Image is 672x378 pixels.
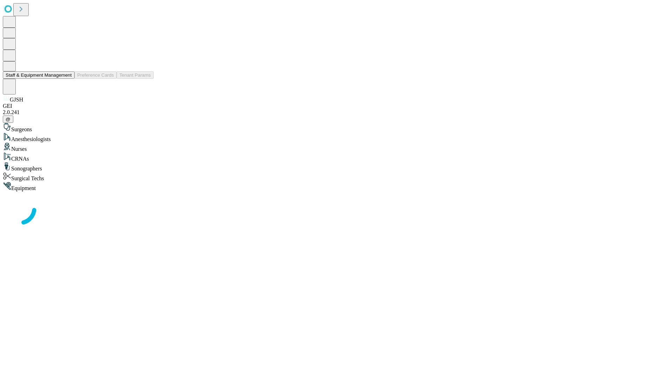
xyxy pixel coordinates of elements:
[3,71,75,79] button: Staff & Equipment Management
[3,172,669,182] div: Surgical Techs
[3,162,669,172] div: Sonographers
[10,97,23,103] span: GJSH
[3,142,669,152] div: Nurses
[3,182,669,191] div: Equipment
[3,152,669,162] div: CRNAs
[3,109,669,115] div: 2.0.241
[3,103,669,109] div: GEI
[6,117,10,122] span: @
[3,133,669,142] div: Anesthesiologists
[3,115,13,123] button: @
[75,71,117,79] button: Preference Cards
[3,123,669,133] div: Surgeons
[117,71,154,79] button: Tenant Params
